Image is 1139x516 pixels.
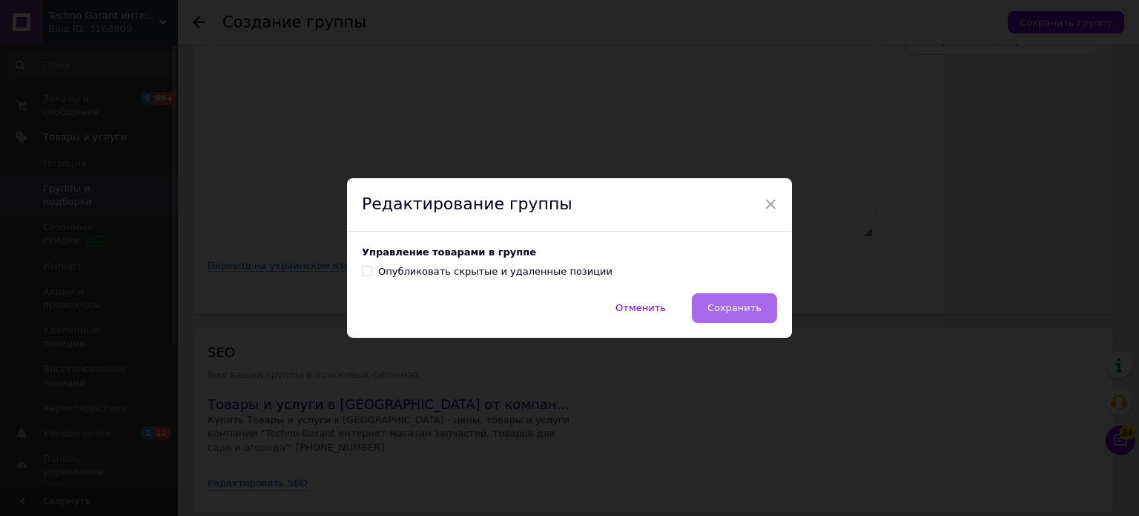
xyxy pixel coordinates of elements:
[600,293,681,323] button: Отменить
[15,15,652,30] body: Визуальный текстовый редактор, E54E562B-52A3-44BD-B850-CE0908442B18
[362,246,777,258] div: Управление товарами в группе
[378,265,613,278] div: Опубликовать скрытые и удаленные позиции
[764,192,777,217] span: ×
[615,302,666,313] span: Отменить
[692,293,777,323] button: Сохранить
[15,15,652,30] body: Визуальный текстовый редактор, 8024881F-B928-4098-98F6-441B16E2D488
[707,302,762,313] span: Сохранить
[347,178,792,232] div: Редактирование группы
